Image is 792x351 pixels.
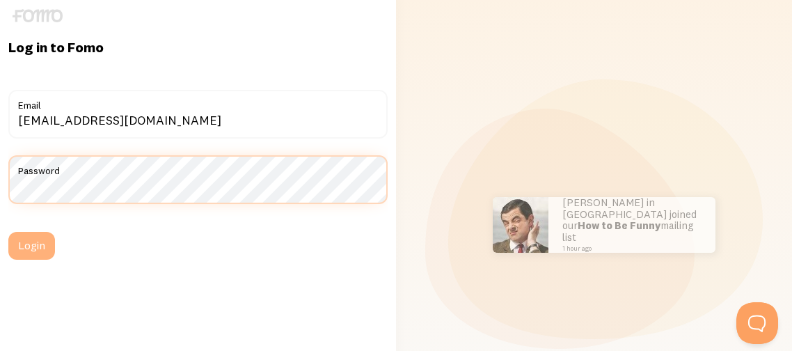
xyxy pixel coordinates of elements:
[8,232,55,260] button: Login
[13,9,63,22] img: fomo-logo-gray-b99e0e8ada9f9040e2984d0d95b3b12da0074ffd48d1e5cb62ac37fc77b0b268.svg
[736,302,778,344] iframe: Help Scout Beacon - Open
[8,90,388,114] label: Email
[8,38,388,56] h1: Log in to Fomo
[8,155,388,179] label: Password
